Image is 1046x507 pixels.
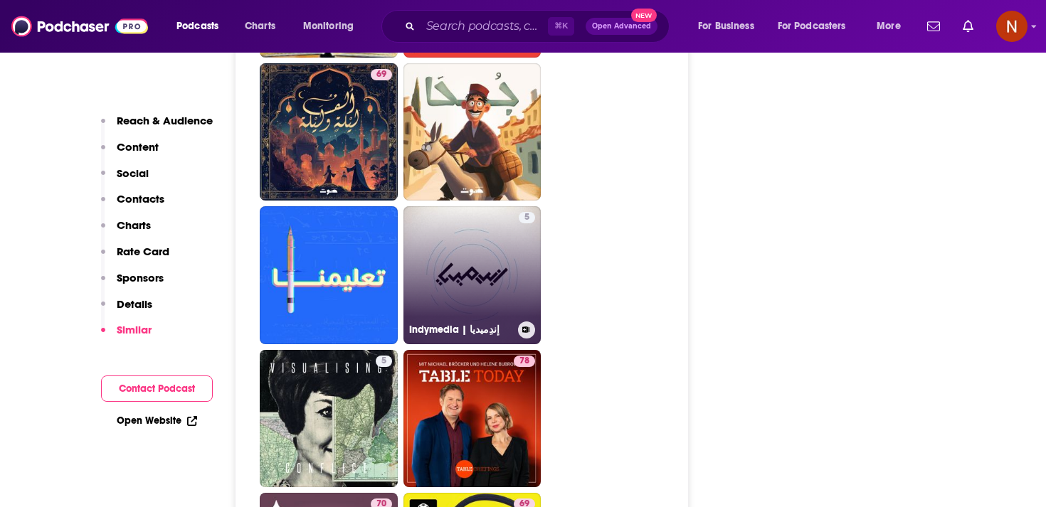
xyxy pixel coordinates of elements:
p: Contacts [117,192,164,206]
img: User Profile [996,11,1027,42]
button: Social [101,166,149,193]
span: Podcasts [176,16,218,36]
span: New [631,9,657,22]
span: 5 [524,210,529,225]
button: Similar [101,323,152,349]
button: open menu [867,15,919,38]
p: Charts [117,218,151,232]
button: Contacts [101,192,164,218]
span: 5 [381,354,386,368]
button: open menu [167,15,237,38]
button: Content [101,140,159,166]
button: Details [101,297,152,324]
button: Show profile menu [996,11,1027,42]
button: Sponsors [101,271,164,297]
a: Show notifications dropdown [921,14,946,38]
p: Reach & Audience [117,114,213,127]
a: Charts [236,15,284,38]
a: 78 [403,350,542,488]
button: Reach & Audience [101,114,213,140]
img: Podchaser - Follow, Share and Rate Podcasts [11,13,148,40]
span: Monitoring [303,16,354,36]
input: Search podcasts, credits, & more... [421,15,548,38]
button: open menu [768,15,867,38]
button: Rate Card [101,245,169,271]
p: Details [117,297,152,311]
span: For Business [698,16,754,36]
a: Open Website [117,415,197,427]
p: Similar [117,323,152,336]
span: 69 [376,68,386,82]
span: 78 [519,354,529,368]
button: open menu [293,15,372,38]
a: 5 [260,350,398,488]
span: Open Advanced [592,23,651,30]
a: 69 [371,69,392,80]
span: For Podcasters [778,16,846,36]
button: Charts [101,218,151,245]
p: Content [117,140,159,154]
p: Sponsors [117,271,164,284]
h3: Indymedia | إندِميديا [409,324,512,336]
a: 69 [260,63,398,201]
span: ⌘ K [548,17,574,36]
button: Open AdvancedNew [586,18,657,35]
button: open menu [688,15,772,38]
span: Charts [245,16,275,36]
button: Contact Podcast [101,375,213,402]
a: 78 [514,356,535,367]
a: 5Indymedia | إندِميديا [403,206,542,344]
div: Search podcasts, credits, & more... [395,10,683,43]
span: Logged in as AdelNBM [996,11,1027,42]
a: 5 [519,212,535,223]
a: Show notifications dropdown [957,14,979,38]
a: 5 [376,356,392,367]
p: Rate Card [117,245,169,258]
p: Social [117,166,149,180]
span: More [877,16,901,36]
